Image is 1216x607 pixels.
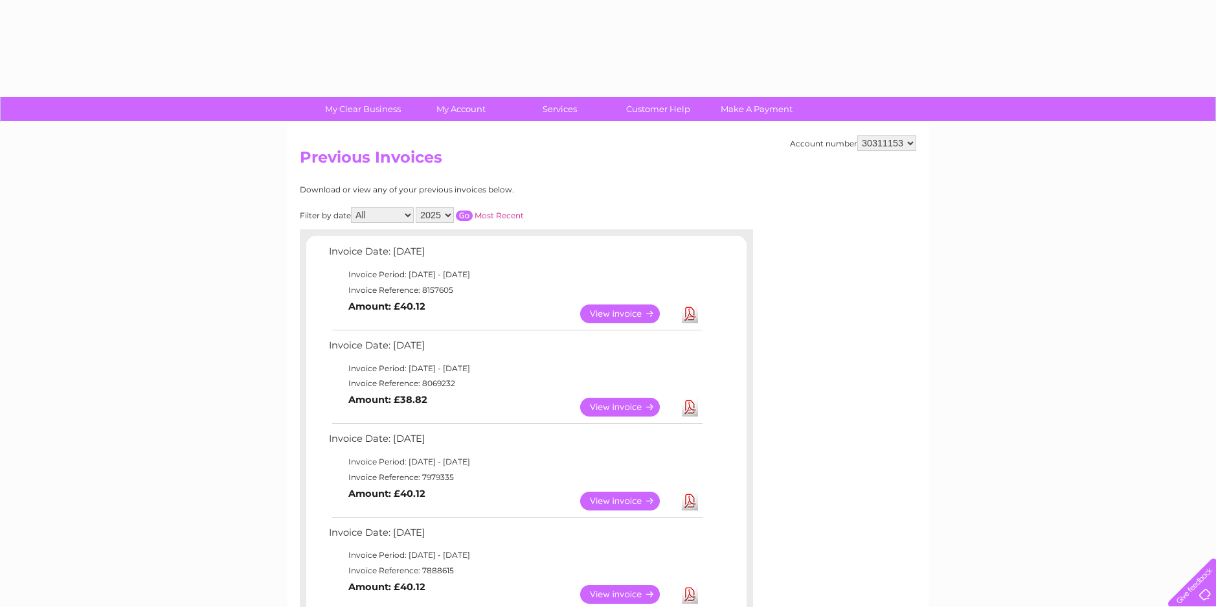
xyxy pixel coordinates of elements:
[348,488,425,499] b: Amount: £40.12
[326,430,704,454] td: Invoice Date: [DATE]
[506,97,613,121] a: Services
[682,304,698,323] a: Download
[580,585,675,604] a: View
[326,361,704,376] td: Invoice Period: [DATE] - [DATE]
[580,304,675,323] a: View
[326,282,704,298] td: Invoice Reference: 8157605
[605,97,712,121] a: Customer Help
[790,135,916,151] div: Account number
[300,148,916,173] h2: Previous Invoices
[580,398,675,417] a: View
[326,267,704,282] td: Invoice Period: [DATE] - [DATE]
[703,97,810,121] a: Make A Payment
[348,301,425,312] b: Amount: £40.12
[348,394,427,406] b: Amount: £38.82
[326,376,704,391] td: Invoice Reference: 8069232
[682,492,698,510] a: Download
[326,454,704,470] td: Invoice Period: [DATE] - [DATE]
[475,211,524,220] a: Most Recent
[682,585,698,604] a: Download
[326,243,704,267] td: Invoice Date: [DATE]
[310,97,416,121] a: My Clear Business
[326,563,704,578] td: Invoice Reference: 7888615
[300,185,640,194] div: Download or view any of your previous invoices below.
[326,470,704,485] td: Invoice Reference: 7979335
[326,547,704,563] td: Invoice Period: [DATE] - [DATE]
[348,581,425,593] b: Amount: £40.12
[408,97,515,121] a: My Account
[682,398,698,417] a: Download
[580,492,675,510] a: View
[326,337,704,361] td: Invoice Date: [DATE]
[300,207,640,223] div: Filter by date
[326,524,704,548] td: Invoice Date: [DATE]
